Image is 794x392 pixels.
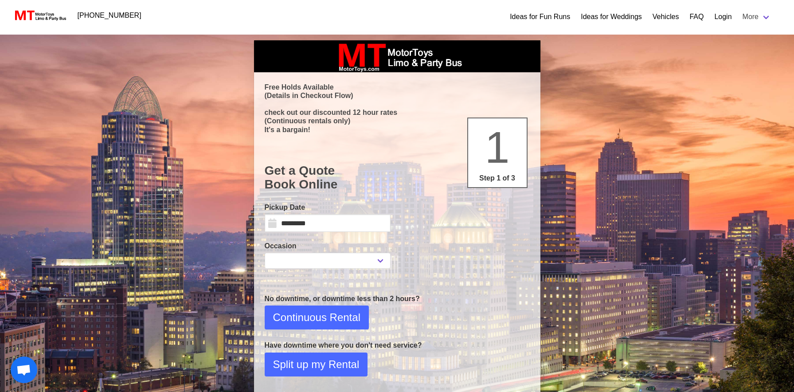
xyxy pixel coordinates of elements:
img: box_logo_brand.jpeg [331,40,464,72]
div: Open chat [11,357,37,383]
a: Login [714,12,731,22]
span: Continuous Rental [273,310,360,325]
a: More [737,8,776,26]
span: Split up my Rental [273,357,360,372]
a: Ideas for Weddings [581,12,642,22]
label: Occasion [265,241,391,251]
p: check out our discounted 12 hour rates [265,108,530,117]
label: Pickup Date [265,202,391,213]
a: [PHONE_NUMBER] [72,7,147,24]
span: 1 [485,122,510,172]
p: (Details in Checkout Flow) [265,91,530,100]
p: (Continuous rentals only) [265,117,530,125]
h1: Get a Quote Book Online [265,164,530,192]
a: FAQ [689,12,704,22]
img: MotorToys Logo [12,9,67,22]
p: Have downtime where you don't need service? [265,340,530,351]
p: Free Holds Available [265,83,530,91]
p: It's a bargain! [265,125,530,134]
p: Step 1 of 3 [472,173,523,184]
button: Continuous Rental [265,306,369,329]
a: Vehicles [653,12,679,22]
button: Split up my Rental [265,353,368,376]
a: Ideas for Fun Runs [510,12,570,22]
p: No downtime, or downtime less than 2 hours? [265,294,530,304]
